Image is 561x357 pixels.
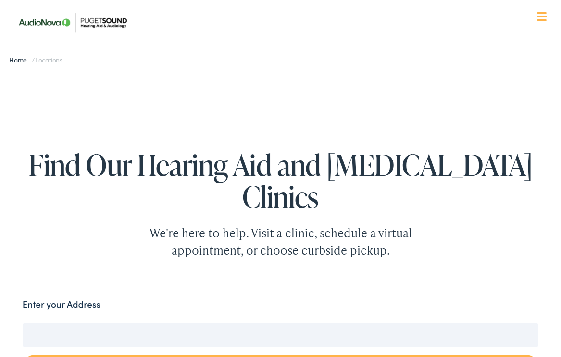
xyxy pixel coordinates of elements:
[11,149,549,212] h1: Find Our Hearing Aid and [MEDICAL_DATA] Clinics
[23,297,100,311] label: Enter your Address
[9,55,32,64] a: Home
[35,55,62,64] span: Locations
[127,224,435,259] div: We're here to help. Visit a clinic, schedule a virtual appointment, or choose curbside pickup.
[23,323,539,347] input: Enter your address or zip code
[18,38,549,59] a: What We Offer
[9,55,62,64] span: /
